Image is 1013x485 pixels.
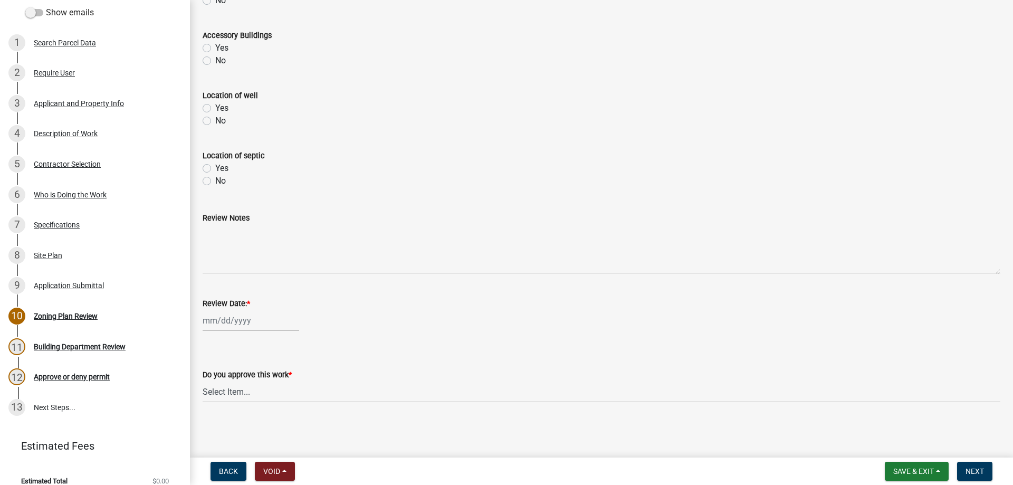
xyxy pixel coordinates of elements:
[211,462,246,481] button: Back
[215,54,226,67] label: No
[34,39,96,46] div: Search Parcel Data
[263,467,280,476] span: Void
[203,92,258,100] label: Location of well
[203,310,299,331] input: mm/dd/yyyy
[885,462,949,481] button: Save & Exit
[34,69,75,77] div: Require User
[966,467,984,476] span: Next
[8,338,25,355] div: 11
[34,282,104,289] div: Application Submittal
[215,42,228,54] label: Yes
[34,191,107,198] div: Who is Doing the Work
[34,100,124,107] div: Applicant and Property Info
[215,175,226,187] label: No
[893,467,934,476] span: Save & Exit
[152,478,169,484] span: $0.00
[203,32,272,40] label: Accessory Buildings
[8,156,25,173] div: 5
[8,247,25,264] div: 8
[8,277,25,294] div: 9
[219,467,238,476] span: Back
[8,216,25,233] div: 7
[8,34,25,51] div: 1
[8,435,173,457] a: Estimated Fees
[8,64,25,81] div: 2
[8,308,25,325] div: 10
[203,372,292,379] label: Do you approve this work
[34,130,98,137] div: Description of Work
[34,343,126,350] div: Building Department Review
[8,368,25,385] div: 12
[255,462,295,481] button: Void
[34,221,80,229] div: Specifications
[34,252,62,259] div: Site Plan
[8,125,25,142] div: 4
[34,373,110,381] div: Approve or deny permit
[21,478,68,484] span: Estimated Total
[34,312,98,320] div: Zoning Plan Review
[215,115,226,127] label: No
[8,399,25,416] div: 13
[215,102,228,115] label: Yes
[203,153,265,160] label: Location of septic
[25,6,94,19] label: Show emails
[215,162,228,175] label: Yes
[203,300,250,308] label: Review Date:
[957,462,992,481] button: Next
[203,215,250,222] label: Review Notes
[8,186,25,203] div: 6
[8,95,25,112] div: 3
[34,160,101,168] div: Contractor Selection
